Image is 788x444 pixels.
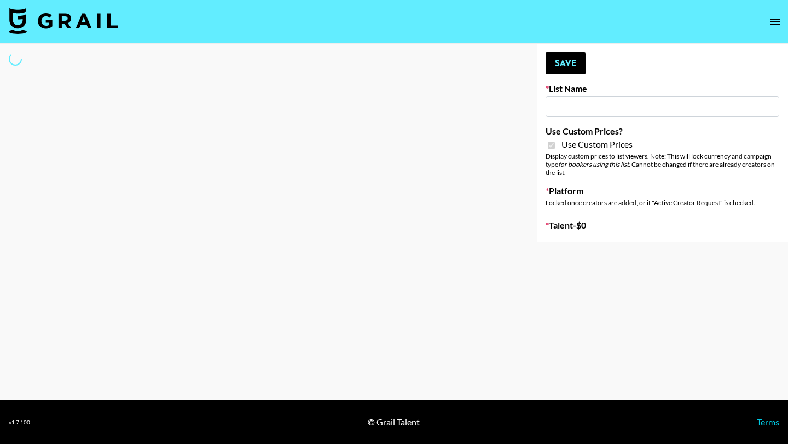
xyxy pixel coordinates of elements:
a: Terms [757,417,779,427]
label: Use Custom Prices? [546,126,779,137]
div: v 1.7.100 [9,419,30,426]
em: for bookers using this list [558,160,629,168]
img: Grail Talent [9,8,118,34]
label: Platform [546,185,779,196]
div: Display custom prices to list viewers. Note: This will lock currency and campaign type . Cannot b... [546,152,779,177]
button: open drawer [764,11,786,33]
label: Talent - $ 0 [546,220,779,231]
div: © Grail Talent [368,417,420,428]
button: Save [546,52,586,74]
span: Use Custom Prices [561,139,633,150]
div: Locked once creators are added, or if "Active Creator Request" is checked. [546,198,779,207]
label: List Name [546,83,779,94]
